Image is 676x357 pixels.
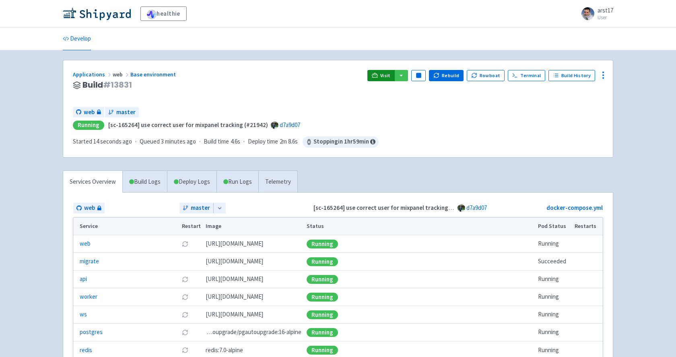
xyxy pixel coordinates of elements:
[429,70,464,81] button: Rebuild
[380,72,391,79] span: Visit
[63,7,131,20] img: Shipyard logo
[82,80,132,90] span: Build
[73,71,113,78] a: Applications
[206,275,263,284] span: [DOMAIN_NAME][URL]
[80,275,87,284] a: api
[307,257,338,266] div: Running
[546,204,603,211] a: docker-compose.yml
[206,292,263,302] span: [DOMAIN_NAME][URL]
[80,239,91,248] a: web
[536,324,572,341] td: Running
[105,107,139,118] a: master
[231,137,240,146] span: 4.6s
[307,240,338,248] div: Running
[140,6,187,21] a: healthie
[63,171,122,193] a: Services Overview
[84,203,95,213] span: web
[577,7,613,20] a: arst17 User
[73,136,379,148] div: · · ·
[130,71,177,78] a: Base environment
[206,239,263,248] span: [DOMAIN_NAME][URL]
[280,137,298,146] span: 2m 8.6s
[216,171,258,193] a: Run Logs
[206,310,263,319] span: [DOMAIN_NAME][URL]
[248,137,278,146] span: Deploy time
[73,121,104,130] div: Running
[367,70,395,81] a: Visit
[63,28,91,50] a: Develop
[93,137,132,145] time: 14 seconds ago
[304,217,536,235] th: Status
[598,15,613,20] small: User
[73,217,179,235] th: Service
[182,312,188,318] button: Restart pod
[80,292,97,302] a: worker
[182,347,188,353] button: Restart pod
[140,137,196,145] span: Queued
[73,107,104,118] a: web
[182,329,188,336] button: Restart pod
[536,271,572,288] td: Running
[307,293,338,302] div: Running
[536,235,572,253] td: Running
[80,328,103,337] a: postgres
[204,137,229,146] span: Build time
[536,306,572,324] td: Running
[103,79,132,90] span: # 13831
[80,257,99,266] a: migrate
[123,171,167,193] a: Build Logs
[73,137,132,145] span: Started
[116,108,136,117] span: master
[536,253,572,271] td: Succeeded
[191,203,210,213] span: master
[80,346,92,355] a: redis
[206,328,301,337] span: pgautoupgrade/pgautoupgrade:16-alpine
[182,276,188,283] button: Restart pod
[80,310,87,319] a: ws
[203,217,304,235] th: Image
[113,71,130,78] span: web
[508,70,545,81] a: Terminal
[167,171,216,193] a: Deploy Logs
[307,328,338,337] div: Running
[179,203,213,213] a: master
[307,346,338,355] div: Running
[548,70,595,81] a: Build History
[313,204,473,211] strong: [sc-165264] use correct user for mixpanel tracking (#21942)
[411,70,426,81] button: Pause
[307,310,338,319] div: Running
[598,6,613,14] span: arst17
[206,346,243,355] span: redis:7.0-alpine
[280,121,300,129] a: d7a9d07
[466,204,487,211] a: d7a9d07
[108,121,268,129] strong: [sc-165264] use correct user for mixpanel tracking (#21942)
[572,217,603,235] th: Restarts
[536,217,572,235] th: Pod Status
[73,203,105,213] a: web
[467,70,505,81] button: Rowboat
[182,241,188,247] button: Restart pod
[182,294,188,300] button: Restart pod
[206,257,263,266] span: [DOMAIN_NAME][URL]
[303,136,379,148] span: Stopping in 1 hr 59 min
[179,217,203,235] th: Restart
[258,171,297,193] a: Telemetry
[84,108,95,117] span: web
[536,288,572,306] td: Running
[307,275,338,284] div: Running
[161,137,196,145] time: 3 minutes ago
